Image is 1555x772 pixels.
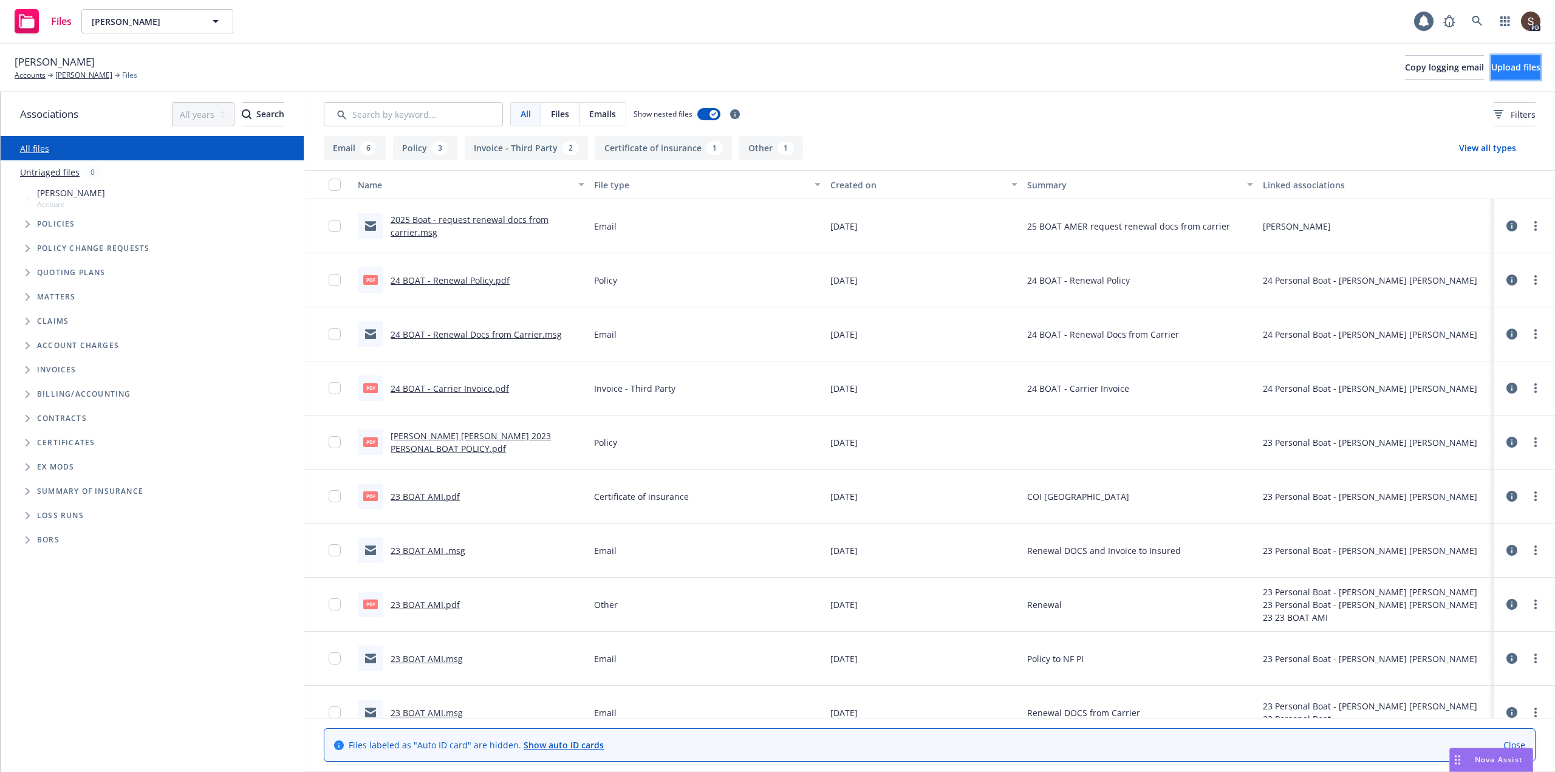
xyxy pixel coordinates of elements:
[595,136,732,160] button: Certificate of insurance
[830,544,858,557] span: [DATE]
[391,214,549,238] a: 2025 Boat - request renewal docs from carrier.msg
[122,70,137,81] span: Files
[551,108,569,120] span: Files
[1440,136,1536,160] button: View all types
[81,9,233,33] button: [PERSON_NAME]
[594,179,807,191] div: File type
[242,103,284,126] div: Search
[37,366,77,374] span: Invoices
[353,170,589,199] button: Name
[830,274,858,287] span: [DATE]
[37,220,75,228] span: Policies
[329,220,341,232] input: Toggle Row Selected
[329,436,341,448] input: Toggle Row Selected
[1528,273,1543,287] a: more
[1263,586,1477,598] div: 23 Personal Boat - [PERSON_NAME] [PERSON_NAME]
[1405,61,1484,73] span: Copy logging email
[1263,544,1477,557] div: 23 Personal Boat - [PERSON_NAME] [PERSON_NAME]
[830,490,858,503] span: [DATE]
[1494,102,1536,126] button: Filters
[1263,328,1477,341] div: 24 Personal Boat - [PERSON_NAME] [PERSON_NAME]
[393,136,457,160] button: Policy
[1027,598,1062,611] span: Renewal
[1263,700,1477,712] div: 23 Personal Boat - [PERSON_NAME] [PERSON_NAME]
[594,436,617,449] span: Policy
[37,269,106,276] span: Quoting plans
[51,16,72,26] span: Files
[830,706,858,719] span: [DATE]
[432,142,448,155] div: 3
[363,275,378,284] span: pdf
[1494,108,1536,121] span: Filters
[1022,170,1259,199] button: Summary
[830,328,858,341] span: [DATE]
[1,382,304,552] div: Folder Tree Example
[594,382,675,395] span: Invoice - Third Party
[37,512,84,519] span: Loss Runs
[589,170,825,199] button: File type
[1027,220,1230,233] span: 25 BOAT AMER request renewal docs from carrier
[634,109,692,119] span: Show nested files
[1258,170,1494,199] button: Linked associations
[10,4,77,38] a: Files
[1027,544,1181,557] span: Renewal DOCS and Invoice to Insured
[1493,9,1517,33] a: Switch app
[1528,543,1543,558] a: more
[37,463,74,471] span: Ex Mods
[1263,179,1489,191] div: Linked associations
[1263,712,1477,725] div: 22 Personal Boat
[242,102,284,126] button: SearchSearch
[391,491,460,502] a: 23 BOAT AMI.pdf
[1450,748,1465,771] div: Drag to move
[329,598,341,610] input: Toggle Row Selected
[37,186,105,199] span: [PERSON_NAME]
[329,490,341,502] input: Toggle Row Selected
[594,544,617,557] span: Email
[1491,61,1540,73] span: Upload files
[1,184,304,382] div: Tree Example
[524,739,604,751] a: Show auto ID cards
[1528,651,1543,666] a: more
[1521,12,1540,31] img: photo
[594,274,617,287] span: Policy
[521,108,531,120] span: All
[465,136,588,160] button: Invoice - Third Party
[391,653,463,664] a: 23 BOAT AMI.msg
[391,707,463,719] a: 23 BOAT AMI.msg
[1027,490,1129,503] span: COI [GEOGRAPHIC_DATA]
[92,15,197,28] span: [PERSON_NAME]
[830,179,1004,191] div: Created on
[1405,55,1484,80] button: Copy logging email
[37,199,105,210] span: Account
[329,274,341,286] input: Toggle Row Selected
[391,545,465,556] a: 23 BOAT AMI .msg
[777,142,794,155] div: 1
[1027,652,1084,665] span: Policy to NF PI
[360,142,377,155] div: 6
[1263,436,1477,449] div: 23 Personal Boat - [PERSON_NAME] [PERSON_NAME]
[1491,55,1540,80] button: Upload files
[37,293,75,301] span: Matters
[1528,327,1543,341] a: more
[825,170,1022,199] button: Created on
[37,488,143,495] span: Summary of insurance
[37,439,95,446] span: Certificates
[37,318,69,325] span: Claims
[1263,490,1477,503] div: 23 Personal Boat - [PERSON_NAME] [PERSON_NAME]
[1263,382,1477,395] div: 24 Personal Boat - [PERSON_NAME] [PERSON_NAME]
[37,415,87,422] span: Contracts
[706,142,723,155] div: 1
[1528,705,1543,720] a: more
[329,706,341,719] input: Toggle Row Selected
[1027,328,1179,341] span: 24 BOAT - Renewal Docs from Carrier
[363,599,378,609] span: pdf
[1475,754,1523,765] span: Nova Assist
[1465,9,1489,33] a: Search
[1027,706,1140,719] span: Renewal DOCS from Carrier
[242,109,251,119] svg: Search
[589,108,616,120] span: Emails
[20,166,80,179] a: Untriaged files
[1263,274,1477,287] div: 24 Personal Boat - [PERSON_NAME] [PERSON_NAME]
[324,136,386,160] button: Email
[1027,382,1129,395] span: 24 BOAT - Carrier Invoice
